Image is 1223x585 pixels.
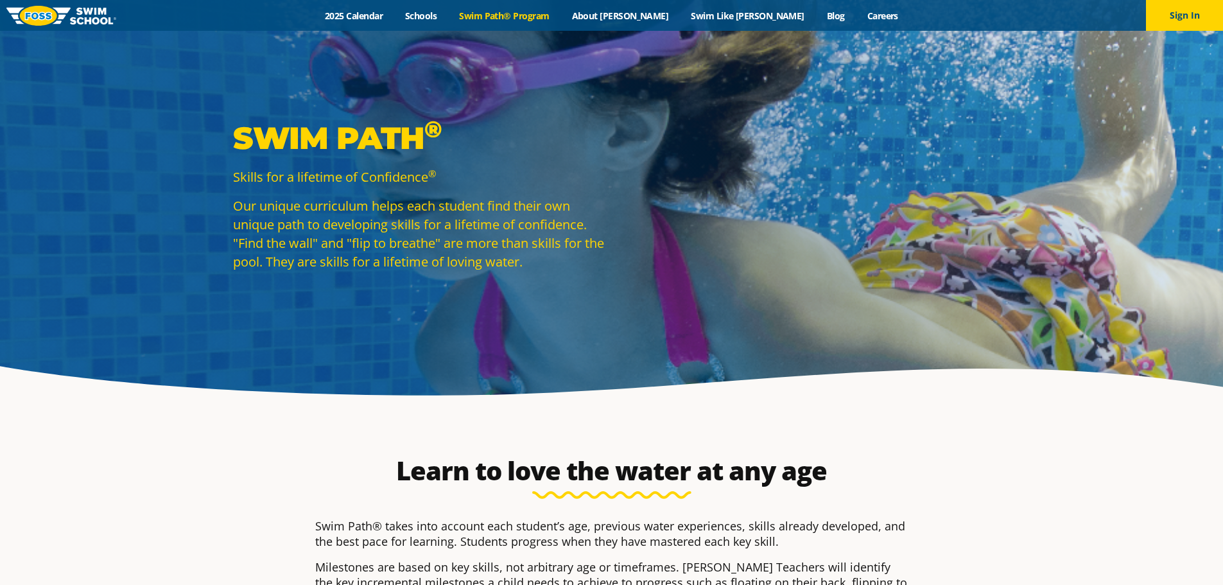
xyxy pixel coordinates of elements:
[424,115,442,143] sup: ®
[6,6,116,26] img: FOSS Swim School Logo
[233,168,605,186] p: Skills for a lifetime of Confidence
[233,119,605,157] p: Swim Path
[560,10,680,22] a: About [PERSON_NAME]
[856,10,909,22] a: Careers
[309,455,915,486] h2: Learn to love the water at any age
[815,10,856,22] a: Blog
[314,10,394,22] a: 2025 Calendar
[428,167,436,180] sup: ®
[680,10,816,22] a: Swim Like [PERSON_NAME]
[448,10,560,22] a: Swim Path® Program
[315,518,908,549] p: Swim Path® takes into account each student’s age, previous water experiences, skills already deve...
[394,10,448,22] a: Schools
[233,196,605,271] p: Our unique curriculum helps each student find their own unique path to developing skills for a li...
